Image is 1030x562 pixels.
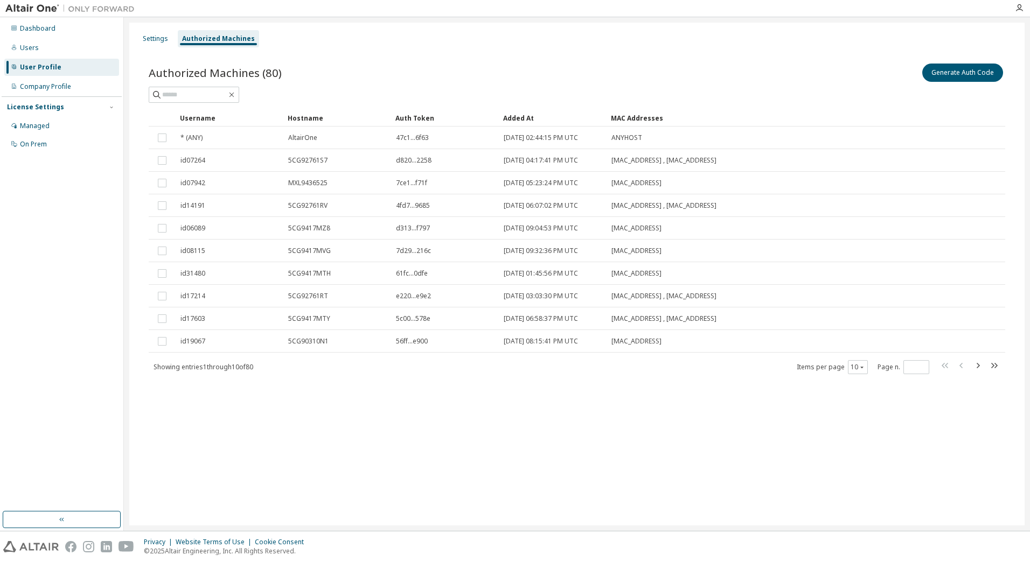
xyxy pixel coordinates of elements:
div: On Prem [20,140,47,149]
span: MXL9436525 [288,179,328,187]
div: Added At [503,109,602,127]
span: id08115 [180,247,205,255]
span: Page n. [878,360,929,374]
span: [DATE] 08:15:41 PM UTC [504,337,578,346]
span: [MAC_ADDRESS] , [MAC_ADDRESS] [611,292,716,300]
div: Username [180,109,279,127]
span: Items per page [797,360,868,374]
span: Showing entries 1 through 10 of 80 [154,362,253,371]
span: 7ce1...f71f [396,179,427,187]
span: [MAC_ADDRESS] [611,224,662,233]
span: 56ff...e900 [396,337,428,346]
p: © 2025 Altair Engineering, Inc. All Rights Reserved. [144,546,310,556]
button: Generate Auth Code [922,64,1003,82]
span: [DATE] 06:58:37 PM UTC [504,314,578,323]
span: [DATE] 01:45:56 PM UTC [504,269,578,278]
img: youtube.svg [119,541,134,552]
span: * (ANY) [180,134,203,142]
div: Users [20,44,39,52]
img: altair_logo.svg [3,541,59,552]
span: AltairOne [288,134,317,142]
span: 5c00...578e [396,314,430,323]
span: d313...f797 [396,224,430,233]
span: 5CG92761RV [288,201,328,210]
span: 61fc...0dfe [396,269,428,278]
div: Privacy [144,538,176,546]
span: 5CG90310N1 [288,337,329,346]
span: 5CG9417MTY [288,314,330,323]
span: id19067 [180,337,205,346]
span: 5CG9417MVG [288,247,331,255]
span: 5CG9417MZ8 [288,224,330,233]
span: [MAC_ADDRESS] , [MAC_ADDRESS] [611,201,716,210]
div: Managed [20,122,50,130]
span: [DATE] 09:04:53 PM UTC [504,224,578,233]
span: id14191 [180,201,205,210]
span: 7d29...216c [396,247,431,255]
span: 4fd7...9685 [396,201,430,210]
span: [DATE] 09:32:36 PM UTC [504,247,578,255]
span: [MAC_ADDRESS] , [MAC_ADDRESS] [611,156,716,165]
img: facebook.svg [65,541,76,552]
span: id31480 [180,269,205,278]
div: Hostname [288,109,387,127]
span: 5CG9417MTH [288,269,331,278]
span: [DATE] 03:03:30 PM UTC [504,292,578,300]
span: d820...2258 [396,156,432,165]
img: linkedin.svg [101,541,112,552]
button: 10 [851,363,865,371]
span: [DATE] 05:23:24 PM UTC [504,179,578,187]
div: Auth Token [395,109,495,127]
span: id17214 [180,292,205,300]
div: MAC Addresses [611,109,895,127]
span: [MAC_ADDRESS] , [MAC_ADDRESS] [611,314,716,323]
span: [MAC_ADDRESS] [611,337,662,346]
span: e220...e9e2 [396,292,431,300]
div: Authorized Machines [182,34,255,43]
span: ANYHOST [611,134,642,142]
span: [DATE] 04:17:41 PM UTC [504,156,578,165]
div: Cookie Consent [255,538,310,546]
img: Altair One [5,3,140,14]
span: [MAC_ADDRESS] [611,269,662,278]
span: [DATE] 02:44:15 PM UTC [504,134,578,142]
div: User Profile [20,63,61,72]
span: [MAC_ADDRESS] [611,179,662,187]
div: Settings [143,34,168,43]
span: [DATE] 06:07:02 PM UTC [504,201,578,210]
span: [MAC_ADDRESS] [611,247,662,255]
img: instagram.svg [83,541,94,552]
div: Company Profile [20,82,71,91]
span: id17603 [180,314,205,323]
div: Website Terms of Use [176,538,255,546]
span: id07942 [180,179,205,187]
span: 5CG92761RT [288,292,328,300]
span: id07264 [180,156,205,165]
div: Dashboard [20,24,55,33]
span: 47c1...6f63 [396,134,429,142]
span: id06089 [180,224,205,233]
span: 5CG92761S7 [288,156,328,165]
div: License Settings [7,103,64,111]
span: Authorized Machines (80) [149,65,282,80]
